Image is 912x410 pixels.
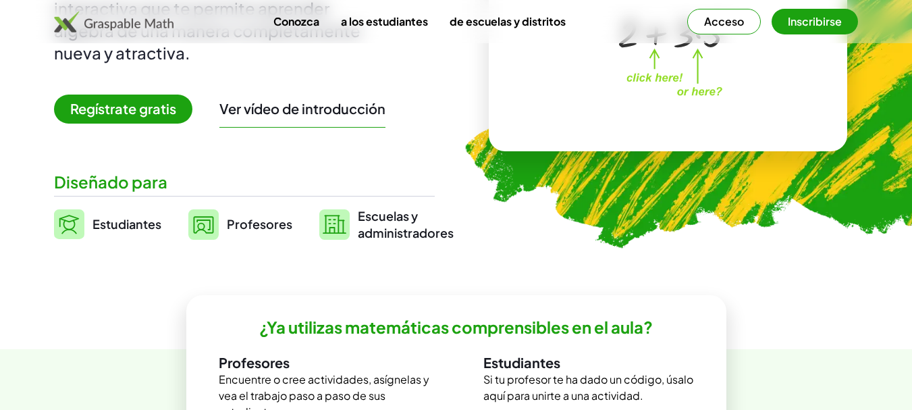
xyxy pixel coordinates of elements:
font: Estudiantes [92,216,161,232]
font: Escuelas y [358,208,418,224]
a: Estudiantes [54,207,161,241]
a: de escuelas y distritos [439,9,576,34]
font: Conozca [273,14,319,28]
img: svg%3e [319,209,350,240]
a: Conozca [263,9,330,34]
font: Estudiantes [483,354,560,371]
button: Acceso [687,9,761,34]
img: svg%3e [54,209,84,239]
font: Diseñado para [54,172,167,192]
font: Acceso [704,14,744,28]
font: administradores [358,225,454,240]
font: Profesores [227,216,292,232]
a: Escuelas yadministradores [319,207,454,241]
font: de escuelas y distritos [450,14,566,28]
font: Inscribirse [788,14,842,28]
button: Inscribirse [772,9,858,34]
a: a los estudiantes [330,9,439,34]
button: Ver vídeo de introducción [219,100,385,118]
font: Si tu profesor te ha dado un código, úsalo aquí para unirte a una actividad. [483,372,693,403]
font: a los estudiantes [341,14,428,28]
font: Profesores [219,354,290,371]
font: ¿Ya utilizas matemáticas comprensibles en el aula? [259,317,653,337]
a: Profesores [188,207,292,241]
font: Regístrate gratis [70,100,176,117]
img: svg%3e [188,209,219,240]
